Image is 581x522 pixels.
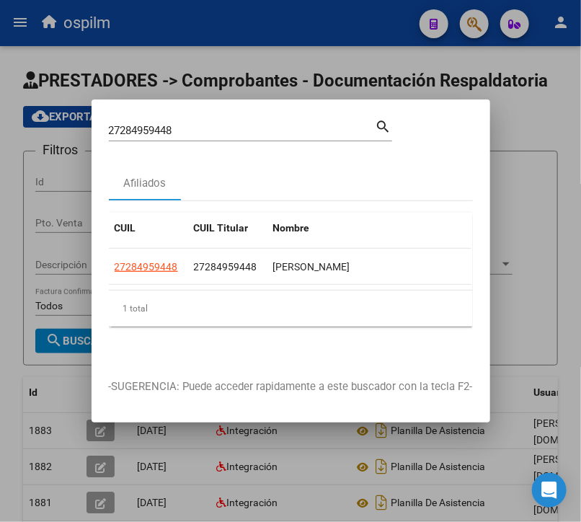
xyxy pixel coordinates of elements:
[109,213,188,244] datatable-header-cell: CUIL
[109,291,473,327] div: 1 total
[194,222,249,234] span: CUIL Titular
[115,222,136,234] span: CUIL
[115,261,178,273] span: 27284959448
[109,379,473,395] p: -SUGERENCIA: Puede acceder rapidamente a este buscador con la tecla F2-
[376,117,392,134] mat-icon: search
[532,473,567,508] div: Open Intercom Messenger
[273,222,310,234] span: Nombre
[273,259,550,275] div: [PERSON_NAME]
[123,175,166,192] div: Afiliados
[267,213,556,244] datatable-header-cell: Nombre
[188,213,267,244] datatable-header-cell: CUIL Titular
[194,261,257,273] span: 27284959448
